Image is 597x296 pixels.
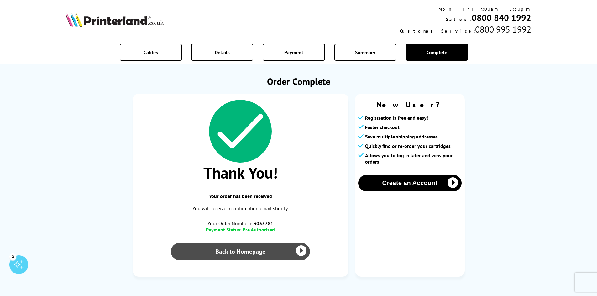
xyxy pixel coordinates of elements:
span: Save multiple shipping addresses [365,133,438,140]
div: 3 [9,253,16,260]
span: New User? [358,100,462,110]
span: Allows you to log in later and view your orders [365,152,462,165]
span: Registration is free and easy! [365,115,428,121]
span: Payment Status: [206,226,241,233]
b: 3033781 [254,220,273,226]
span: Pre Authorised [243,226,275,233]
span: Thank You! [139,163,342,183]
button: Create an Account [358,175,462,191]
span: Sales: [446,17,472,22]
span: Faster checkout [365,124,400,130]
img: Printerland Logo [66,13,164,27]
span: Details [215,49,230,55]
span: Summary [355,49,375,55]
p: You will receive a confirmation email shortly. [139,204,342,213]
span: Complete [427,49,447,55]
span: Customer Service: [400,28,475,34]
span: Cables [144,49,158,55]
span: Your Order Number is [139,220,342,226]
span: Quickly find or re-order your cartridges [365,143,451,149]
span: Your order has been received [139,193,342,199]
div: Mon - Fri 9:00am - 5:30pm [400,6,531,12]
a: Back to Homepage [171,243,310,260]
span: Payment [284,49,303,55]
h1: Order Complete [133,75,465,87]
a: 0800 840 1992 [472,12,531,23]
span: 0800 995 1992 [475,23,531,35]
